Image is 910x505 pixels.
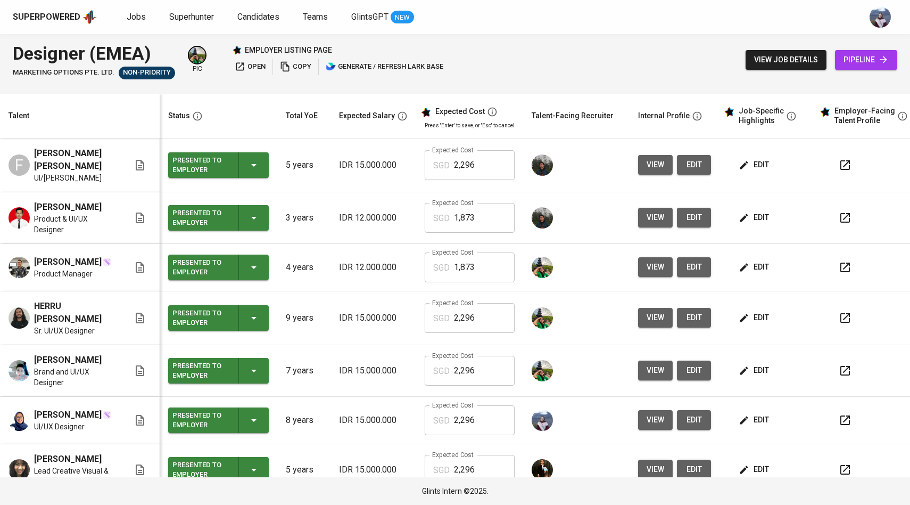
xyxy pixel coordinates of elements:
[168,109,190,123] div: Status
[737,257,773,277] button: edit
[280,61,311,73] span: copy
[119,67,175,79] div: Pending Client’s Feedback
[820,107,830,117] img: glints_star.svg
[326,61,443,73] span: generate / refresh lark base
[13,40,175,67] div: Designer (EMEA)
[168,152,269,178] button: Presented to Employer
[737,361,773,380] button: edit
[188,46,206,74] div: pic
[9,154,30,176] div: F
[168,255,269,280] button: Presented to Employer
[677,460,711,479] button: edit
[168,305,269,331] button: Presented to Employer
[741,158,769,172] span: edit
[834,107,895,125] div: Employer-Facing Talent Profile
[34,325,95,336] span: Sr. UI/UX Designer
[433,464,450,477] p: SGD
[34,147,117,173] span: [PERSON_NAME] [PERSON_NAME]
[172,359,230,382] div: Presented to Employer
[843,53,889,67] span: pipeline
[103,258,111,266] img: magic_wand.svg
[532,257,553,278] img: eva@glints.com
[172,306,230,330] div: Presented to Employer
[677,155,711,175] a: edit
[34,256,102,268] span: [PERSON_NAME]
[232,59,268,75] button: open
[339,261,408,274] p: IDR 12.000.000
[677,308,711,328] a: edit
[433,312,450,325] p: SGD
[339,312,408,324] p: IDR 15.000.000
[737,460,773,479] button: edit
[169,11,216,24] a: Superhunter
[870,6,891,28] img: christine.raharja@glints.com
[339,211,408,224] p: IDR 12.000.000
[9,207,30,229] img: Muhammad Fajar Ramdhani
[647,413,664,427] span: view
[685,413,702,427] span: edit
[286,211,322,224] p: 3 years
[172,409,230,432] div: Presented to Employer
[532,109,614,123] div: Talent-Facing Recruiter
[433,262,450,274] p: SGD
[835,50,897,70] a: pipeline
[34,409,102,421] span: [PERSON_NAME]
[741,260,769,274] span: edit
[391,12,414,23] span: NEW
[172,256,230,279] div: Presented to Employer
[532,360,553,381] img: eva@glints.com
[169,12,214,22] span: Superhunter
[741,311,769,324] span: edit
[189,47,205,63] img: eva@glints.com
[647,158,664,172] span: view
[286,414,322,427] p: 8 years
[168,457,269,483] button: Presented to Employer
[741,364,769,377] span: edit
[34,466,117,487] span: Lead Creative Visual & UI/UX Designer
[34,453,102,466] span: [PERSON_NAME]
[286,312,322,324] p: 9 years
[435,107,485,117] div: Expected Cost
[34,268,93,279] span: Product Manager
[237,11,282,24] a: Candidates
[677,361,711,380] a: edit
[9,257,30,278] img: Reynald Daffa Pahlevi
[339,364,408,377] p: IDR 15.000.000
[638,410,673,430] button: view
[685,364,702,377] span: edit
[677,410,711,430] button: edit
[303,11,330,24] a: Teams
[532,154,553,176] img: glenn@glints.com
[286,261,322,274] p: 4 years
[685,463,702,476] span: edit
[34,214,117,235] span: Product & UI/UX Designer
[168,205,269,231] button: Presented to Employer
[127,11,148,24] a: Jobs
[172,206,230,230] div: Presented to Employer
[741,463,769,476] span: edit
[286,364,322,377] p: 7 years
[9,307,30,329] img: HERRU ADI VIAN
[168,408,269,433] button: Presented to Employer
[168,358,269,384] button: Presented to Employer
[739,107,784,125] div: Job-Specific Highlights
[277,59,314,75] button: copy
[677,257,711,277] a: edit
[9,360,30,381] img: Trisya Krisnarizkiani
[647,364,664,377] span: view
[425,121,515,129] p: Press 'Enter' to save, or 'Esc' to cancel
[235,61,266,73] span: open
[685,311,702,324] span: edit
[638,460,673,479] button: view
[339,414,408,427] p: IDR 15.000.000
[754,53,818,67] span: view job details
[13,9,97,25] a: Superpoweredapp logo
[433,212,450,225] p: SGD
[647,211,664,224] span: view
[685,211,702,224] span: edit
[647,260,664,274] span: view
[420,107,431,118] img: glints_star.svg
[34,366,117,388] span: Brand and UI/UX Designer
